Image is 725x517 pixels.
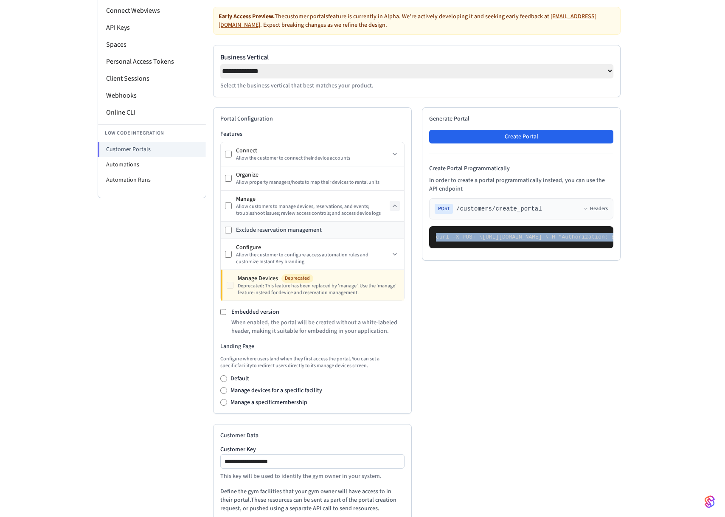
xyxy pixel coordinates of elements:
[98,19,206,36] li: API Keys
[456,205,542,213] span: /customers/create_portal
[548,234,707,240] span: -H "Authorization: Bearer seam_api_key_123456" \
[230,374,249,383] label: Default
[98,2,206,19] li: Connect Webviews
[236,203,390,217] div: Allow customers to manage devices, reservations, and events; troubleshoot issues; review access c...
[98,142,206,157] li: Customer Portals
[482,234,548,240] span: [URL][DOMAIN_NAME] \
[436,234,482,240] span: curl -X POST \
[236,226,322,234] div: Exclude reservation management
[219,12,275,21] strong: Early Access Preview.
[435,204,453,214] span: POST
[236,146,390,155] div: Connect
[98,70,206,87] li: Client Sessions
[219,12,596,29] a: [EMAIL_ADDRESS][DOMAIN_NAME]
[238,283,400,296] div: Deprecated: This feature has been replaced by 'manage'. Use the 'manage' feature instead for devi...
[220,52,613,62] label: Business Vertical
[231,318,405,335] p: When enabled, the portal will be created without a white-labeled header, making it suitable for e...
[220,431,405,440] h2: Customer Data
[220,115,405,123] h2: Portal Configuration
[98,36,206,53] li: Spaces
[98,104,206,121] li: Online CLI
[281,274,313,283] span: Deprecated
[220,487,405,513] p: Define the gym facilities that your gym owner will have access to in their portal. These resource...
[236,252,390,265] div: Allow the customer to configure access automation rules and customize Instant Key branding
[98,157,206,172] li: Automations
[236,243,390,252] div: Configure
[705,495,715,509] img: SeamLogoGradient.69752ec5.svg
[236,179,400,186] div: Allow property managers/hosts to map their devices to rental units
[98,172,206,188] li: Automation Runs
[220,81,613,90] p: Select the business vertical that best matches your product.
[236,155,390,162] div: Allow the customer to connect their device accounts
[429,164,613,173] h4: Create Portal Programmatically
[213,7,621,35] div: The customer portals feature is currently in Alpha. We're actively developing it and seeking earl...
[98,87,206,104] li: Webhooks
[220,447,405,452] label: Customer Key
[220,472,405,480] p: This key will be used to identify the gym owner in your system.
[238,274,400,283] div: Manage Devices
[98,124,206,142] li: Low Code Integration
[230,386,322,395] label: Manage devices for a specific facility
[231,308,279,316] label: Embedded version
[583,205,608,212] button: Headers
[236,195,390,203] div: Manage
[220,356,405,369] p: Configure where users land when they first access the portal. You can set a specific facility to ...
[230,398,307,407] label: Manage a specific membership
[429,176,613,193] p: In order to create a portal programmatically instead, you can use the API endpoint
[220,130,405,138] h3: Features
[98,53,206,70] li: Personal Access Tokens
[220,342,405,351] h3: Landing Page
[429,130,613,143] button: Create Portal
[429,115,613,123] h2: Generate Portal
[236,171,400,179] div: Organize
